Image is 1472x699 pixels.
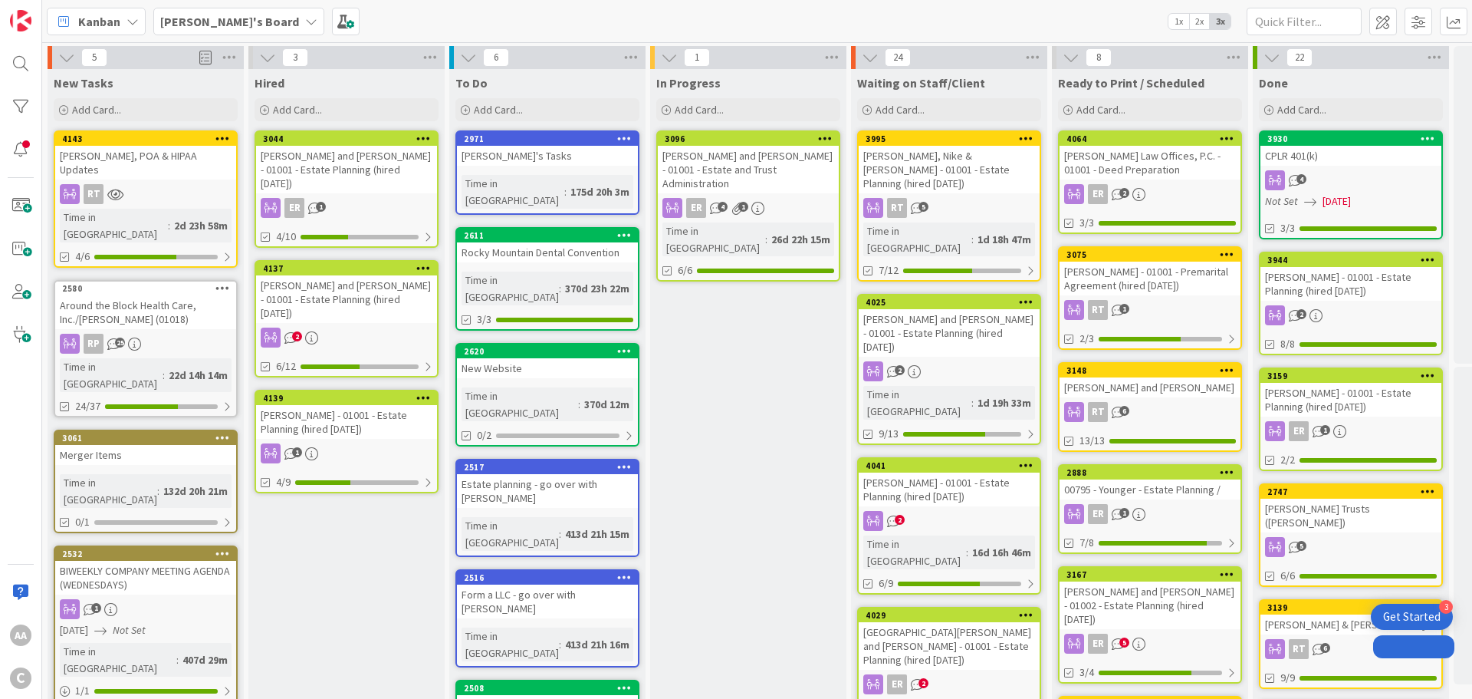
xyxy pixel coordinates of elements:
div: Form a LLC - go over with [PERSON_NAME] [457,585,638,618]
a: 3148[PERSON_NAME] and [PERSON_NAME]RT13/13 [1058,362,1242,452]
a: 4025[PERSON_NAME] and [PERSON_NAME] - 01001 - Estate Planning (hired [DATE])Time in [GEOGRAPHIC_D... [857,294,1041,445]
span: Add Card... [474,103,523,117]
span: 2 [292,331,302,341]
div: 4025[PERSON_NAME] and [PERSON_NAME] - 01001 - Estate Planning (hired [DATE]) [859,295,1040,357]
div: Time in [GEOGRAPHIC_DATA] [863,386,971,420]
div: Time in [GEOGRAPHIC_DATA] [462,628,559,661]
span: 6 [1320,643,1330,653]
div: 2580 [55,282,236,295]
div: 3995 [866,134,1040,144]
span: Waiting on Staff/Client [857,75,985,91]
a: 3995[PERSON_NAME], Nike & [PERSON_NAME] - 01001 - Estate Planning (hired [DATE])RTTime in [GEOGRA... [857,130,1041,282]
span: 1 [1119,304,1129,314]
span: 1 / 1 [75,683,90,699]
span: 22 [1286,48,1313,67]
div: ER [1260,421,1441,441]
div: ER [686,198,706,218]
div: 4143[PERSON_NAME], POA & HIPAA Updates [55,132,236,180]
span: 4/10 [276,229,296,245]
div: [PERSON_NAME] Law Offices, P.C. - 01001 - Deed Preparation [1060,146,1240,180]
div: ER [658,198,839,218]
div: [PERSON_NAME], Nike & [PERSON_NAME] - 01001 - Estate Planning (hired [DATE]) [859,146,1040,193]
div: 4139 [263,393,437,404]
div: 4041 [866,460,1040,471]
div: Time in [GEOGRAPHIC_DATA] [863,536,966,569]
div: 4029 [859,608,1040,622]
span: 6 [1119,406,1129,416]
div: Rocky Mountain Dental Convention [457,242,638,262]
span: 2 [895,515,905,525]
span: 5 [1119,638,1129,648]
div: 4064 [1060,132,1240,146]
div: ER [1088,184,1108,204]
span: Add Card... [876,103,925,117]
div: [PERSON_NAME] - 01001 - Estate Planning (hired [DATE]) [859,473,1040,506]
div: ER [1060,504,1240,524]
div: 2532 [62,549,236,559]
div: Time in [GEOGRAPHIC_DATA] [462,175,564,209]
span: 2/2 [1280,452,1295,468]
span: 5 [81,48,107,67]
a: 2516Form a LLC - go over with [PERSON_NAME]Time in [GEOGRAPHIC_DATA]:413d 21h 16m [455,569,639,668]
div: RP [55,334,236,354]
div: 2580 [62,283,236,294]
div: 3930 [1267,134,1441,144]
a: 4064[PERSON_NAME] Law Offices, P.C. - 01001 - Deed PreparationER3/3 [1058,130,1242,234]
div: Estate planning - go over with [PERSON_NAME] [457,474,638,508]
div: 2888 [1060,466,1240,480]
span: 0/2 [477,427,491,443]
div: Time in [GEOGRAPHIC_DATA] [60,474,157,508]
div: 3148[PERSON_NAME] and [PERSON_NAME] [1060,364,1240,397]
span: Ready to Print / Scheduled [1058,75,1204,91]
span: : [176,651,179,668]
div: 3075 [1060,248,1240,262]
div: [PERSON_NAME] and [PERSON_NAME] - 01001 - Estate Planning (hired [DATE]) [256,275,437,323]
div: 4041 [859,459,1040,473]
div: 3944 [1260,253,1441,267]
span: 6/6 [678,262,692,279]
div: ER [1060,184,1240,204]
div: [PERSON_NAME] and [PERSON_NAME] - 01001 - Estate and Trust Administration [658,146,839,193]
span: 25 [115,338,125,348]
div: 2532 [55,547,236,561]
div: 2971[PERSON_NAME]'s Tasks [457,132,638,166]
div: 3167 [1066,569,1240,580]
span: 6/12 [276,358,296,374]
div: 132d 20h 21m [159,483,232,500]
div: 2517 [457,460,638,474]
div: AA [10,625,31,646]
div: 1d 18h 47m [974,231,1035,248]
span: Kanban [78,12,120,31]
div: [PERSON_NAME], POA & HIPAA Updates [55,146,236,180]
div: [GEOGRAPHIC_DATA][PERSON_NAME] and [PERSON_NAME] - 01001 - Estate Planning (hired [DATE]) [859,622,1040,670]
a: 3930CPLR 401(k)Not Set[DATE]3/3 [1259,130,1443,239]
div: ER [1088,504,1108,524]
div: Time in [GEOGRAPHIC_DATA] [60,643,176,677]
div: 2620 [464,346,638,357]
div: 2611 [464,230,638,241]
div: RP [84,334,103,354]
div: New Website [457,358,638,378]
iframe: UserGuiding Product Updates RC Tooltip [1180,480,1454,626]
span: : [559,526,561,542]
div: Time in [GEOGRAPHIC_DATA] [462,387,578,421]
a: 3044[PERSON_NAME] and [PERSON_NAME] - 01001 - Estate Planning (hired [DATE])ER4/10 [255,130,439,248]
span: : [578,396,580,413]
span: 1 [316,202,326,212]
div: Time in [GEOGRAPHIC_DATA] [662,223,765,256]
div: ER [1060,634,1240,654]
span: : [157,483,159,500]
span: : [559,280,561,297]
span: 2 [1119,188,1129,198]
div: Time in [GEOGRAPHIC_DATA] [462,272,559,305]
div: 2532BIWEEKLY COMPANY MEETING AGENDA (WEDNESDAYS) [55,547,236,595]
span: 1 [684,48,710,67]
div: 3167 [1060,568,1240,582]
span: 2 [895,365,905,375]
span: 7/12 [879,262,899,279]
div: 370d 12m [580,396,633,413]
span: 4/6 [75,249,90,265]
div: RT [1060,300,1240,320]
div: [PERSON_NAME] and [PERSON_NAME] [1060,378,1240,397]
div: ER [887,674,907,694]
